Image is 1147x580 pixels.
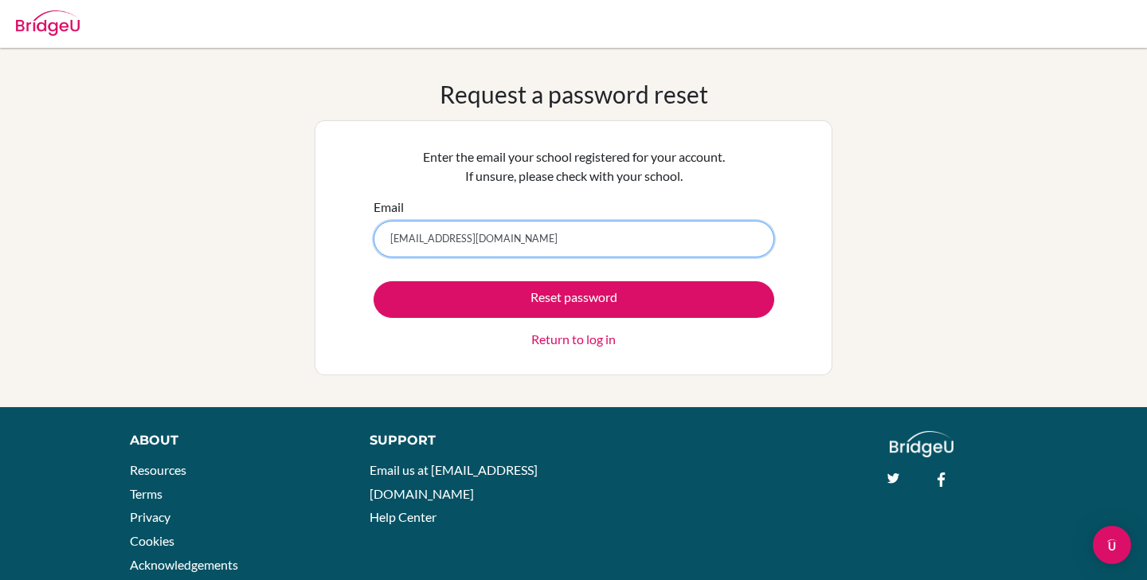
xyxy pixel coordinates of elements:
[374,281,774,318] button: Reset password
[130,533,174,548] a: Cookies
[440,80,708,108] h1: Request a password reset
[16,10,80,36] img: Bridge-U
[130,431,334,450] div: About
[531,330,616,349] a: Return to log in
[370,462,538,501] a: Email us at [EMAIL_ADDRESS][DOMAIN_NAME]
[374,198,404,217] label: Email
[130,462,186,477] a: Resources
[374,147,774,186] p: Enter the email your school registered for your account. If unsure, please check with your school.
[370,431,558,450] div: Support
[1093,526,1131,564] div: Open Intercom Messenger
[130,557,238,572] a: Acknowledgements
[130,509,170,524] a: Privacy
[370,509,436,524] a: Help Center
[130,486,162,501] a: Terms
[890,431,954,457] img: logo_white@2x-f4f0deed5e89b7ecb1c2cc34c3e3d731f90f0f143d5ea2071677605dd97b5244.png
